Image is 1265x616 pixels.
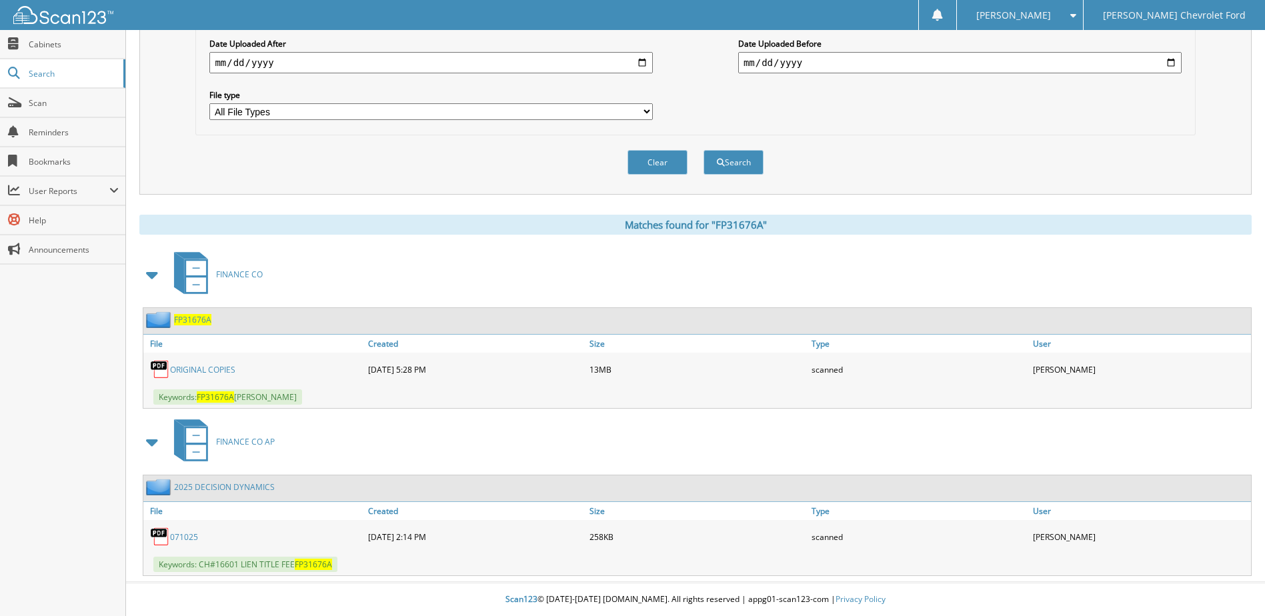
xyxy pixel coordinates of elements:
[836,593,886,605] a: Privacy Policy
[704,150,764,175] button: Search
[146,311,174,328] img: folder2.png
[808,523,1030,550] div: scanned
[216,436,275,447] span: FINANCE CO AP
[29,156,119,167] span: Bookmarks
[1030,356,1251,383] div: [PERSON_NAME]
[586,335,808,353] a: Size
[365,356,586,383] div: [DATE] 5:28 PM
[586,523,808,550] div: 258KB
[29,215,119,226] span: Help
[170,531,198,543] a: 071025
[586,502,808,520] a: Size
[146,479,174,495] img: folder2.png
[1103,11,1246,19] span: [PERSON_NAME] Chevrolet Ford
[29,68,117,79] span: Search
[126,583,1265,616] div: © [DATE]-[DATE] [DOMAIN_NAME]. All rights reserved | appg01-scan123-com |
[197,391,234,403] span: FP31676A
[808,502,1030,520] a: Type
[808,356,1030,383] div: scanned
[153,389,302,405] span: Keywords: [PERSON_NAME]
[170,364,235,375] a: ORIGINAL COPIES
[586,356,808,383] div: 13MB
[738,52,1182,73] input: end
[209,38,653,49] label: Date Uploaded After
[1030,335,1251,353] a: User
[976,11,1051,19] span: [PERSON_NAME]
[166,415,275,468] a: FINANCE CO AP
[29,185,109,197] span: User Reports
[29,39,119,50] span: Cabinets
[29,97,119,109] span: Scan
[1030,523,1251,550] div: [PERSON_NAME]
[153,557,337,572] span: Keywords: CH#16601 LIEN TITLE FEE
[1030,502,1251,520] a: User
[174,314,211,325] a: FP31676A
[216,269,263,280] span: FINANCE CO
[209,89,653,101] label: File type
[174,481,275,493] a: 2025 DECISION DYNAMICS
[150,527,170,547] img: PDF.png
[627,150,688,175] button: Clear
[166,248,263,301] a: FINANCE CO
[365,335,586,353] a: Created
[209,52,653,73] input: start
[505,593,537,605] span: Scan123
[13,6,113,24] img: scan123-logo-white.svg
[738,38,1182,49] label: Date Uploaded Before
[29,127,119,138] span: Reminders
[143,502,365,520] a: File
[365,502,586,520] a: Created
[150,359,170,379] img: PDF.png
[1198,552,1265,616] iframe: Chat Widget
[139,215,1252,235] div: Matches found for "FP31676A"
[143,335,365,353] a: File
[295,559,332,570] span: FP31676A
[808,335,1030,353] a: Type
[29,244,119,255] span: Announcements
[365,523,586,550] div: [DATE] 2:14 PM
